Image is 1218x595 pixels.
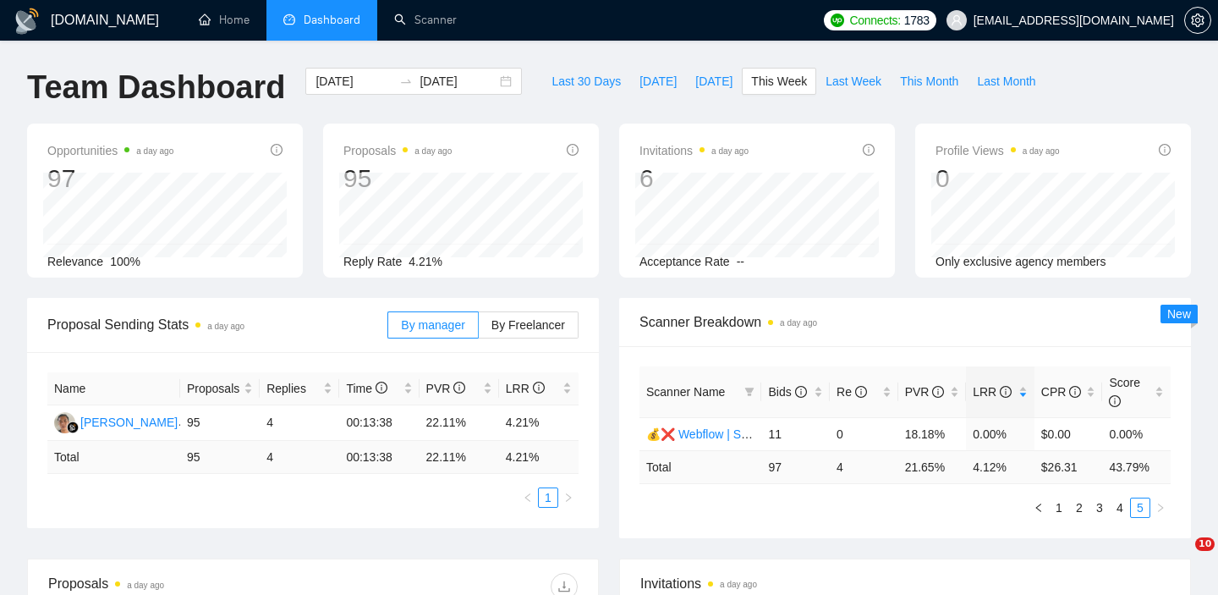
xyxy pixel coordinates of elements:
span: info-circle [533,382,545,394]
li: Previous Page [1029,498,1049,518]
td: Total [639,450,761,483]
span: This Week [751,72,807,91]
a: 💰❌ Webflow | Serg | [DATE] [646,427,805,441]
a: 5 [1131,499,1149,517]
span: info-circle [271,144,283,156]
img: JS [54,412,75,433]
span: left [1034,503,1044,513]
div: [PERSON_NAME] [80,413,178,432]
span: Proposals [187,379,240,398]
span: Re [837,385,867,399]
div: 97 [47,163,173,195]
span: info-circle [1109,395,1121,407]
span: Proposals [343,140,452,161]
th: Replies [260,372,339,405]
a: 4 [1111,499,1129,517]
button: [DATE] [630,68,686,95]
button: This Week [742,68,816,95]
button: setting [1184,7,1211,34]
span: Reply Rate [343,255,402,268]
span: Proposal Sending Stats [47,314,387,335]
span: Opportunities [47,140,173,161]
td: 21.65 % [898,450,967,483]
div: 95 [343,163,452,195]
span: PVR [426,382,466,395]
span: PVR [905,385,945,399]
button: right [1150,498,1171,518]
span: New [1167,307,1191,321]
span: Replies [266,379,320,398]
button: right [558,488,579,508]
button: This Month [891,68,968,95]
time: a day ago [414,146,452,156]
td: 43.79 % [1102,450,1171,483]
th: Proposals [180,372,260,405]
li: Next Page [558,488,579,508]
span: Bids [768,385,806,399]
span: CPR [1041,385,1081,399]
span: left [523,493,533,503]
span: 10 [1195,537,1215,551]
a: setting [1184,14,1211,27]
time: a day ago [780,318,817,328]
span: Invitations [639,140,749,161]
span: Relevance [47,255,103,268]
span: Last Month [977,72,1035,91]
img: logo [14,8,41,35]
span: This Month [900,72,958,91]
td: 4.21% [499,405,579,441]
td: 0.00% [966,417,1034,450]
td: $0.00 [1034,417,1103,450]
span: setting [1185,14,1210,27]
span: download [551,580,577,593]
th: Name [47,372,180,405]
td: 4 [830,450,898,483]
span: dashboard [283,14,295,25]
span: swap-right [399,74,413,88]
button: left [1029,498,1049,518]
td: 22.11% [420,405,499,441]
td: 4.21 % [499,441,579,474]
span: right [1155,503,1166,513]
td: 22.11 % [420,441,499,474]
span: Connects: [849,11,900,30]
span: Dashboard [304,13,360,27]
span: info-circle [567,144,579,156]
span: info-circle [932,386,944,398]
time: a day ago [720,580,757,589]
a: 1 [1050,499,1068,517]
td: 11 [761,417,830,450]
td: 4 [260,441,339,474]
li: 2 [1069,498,1089,518]
button: Last Month [968,68,1045,95]
span: to [399,74,413,88]
span: info-circle [855,386,867,398]
a: JS[PERSON_NAME] [54,415,178,428]
span: info-circle [453,382,465,394]
span: info-circle [1069,386,1081,398]
li: 5 [1130,498,1150,518]
td: Total [47,441,180,474]
td: 95 [180,405,260,441]
span: Time [346,382,387,395]
li: Previous Page [518,488,538,508]
time: a day ago [127,581,164,590]
time: a day ago [711,146,749,156]
span: 1783 [904,11,930,30]
span: info-circle [1000,386,1012,398]
span: By manager [401,318,464,332]
iframe: Intercom live chat [1160,537,1201,578]
li: Next Page [1150,498,1171,518]
span: Scanner Breakdown [639,311,1171,333]
input: End date [420,72,497,91]
a: searchScanner [394,13,457,27]
time: a day ago [1023,146,1060,156]
td: 4 [260,405,339,441]
span: info-circle [795,386,807,398]
a: 1 [539,488,557,507]
span: [DATE] [695,72,732,91]
span: Only exclusive agency members [935,255,1106,268]
td: 00:13:38 [339,405,419,441]
input: Start date [315,72,392,91]
span: info-circle [863,144,875,156]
